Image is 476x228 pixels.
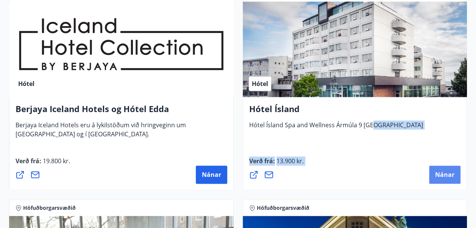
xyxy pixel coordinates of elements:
span: Hótel [252,80,268,88]
span: Höfuðborgarsvæðið [23,204,76,212]
button: Nánar [196,166,227,184]
span: Nánar [435,170,454,179]
button: Nánar [429,166,460,184]
span: Verð frá : [249,157,304,171]
span: 19.800 kr. [41,157,70,165]
h4: Hótel Ísland [249,103,461,120]
span: Berjaya Iceland Hotels eru á lykilstöðum við hringveginn um [GEOGRAPHIC_DATA] og í [GEOGRAPHIC_DA... [16,121,186,144]
span: Hótel [18,80,34,88]
span: Nánar [202,170,221,179]
span: Höfuðborgarsvæðið [257,204,309,212]
span: Hótel Ísland Spa and Wellness Ármúla 9 [GEOGRAPHIC_DATA] [249,121,423,135]
h4: Berjaya Iceland Hotels og Hótel Edda [16,103,227,120]
span: 13.900 kr. [275,157,304,165]
span: Verð frá : [16,157,70,171]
